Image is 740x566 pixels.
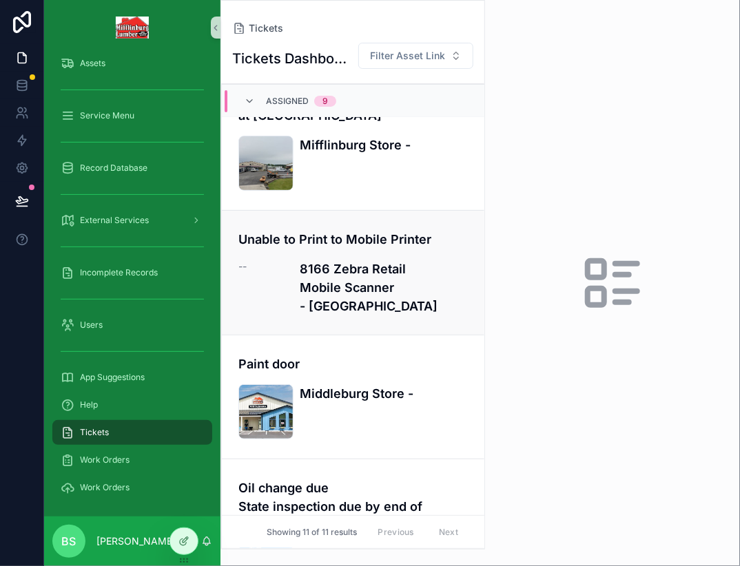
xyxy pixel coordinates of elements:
[322,96,328,107] div: 9
[52,313,212,337] a: Users
[232,49,349,68] h1: Tickets Dashboard
[249,21,283,35] span: Tickets
[80,454,130,465] span: Work Orders
[80,163,147,174] span: Record Database
[52,51,212,76] a: Assets
[222,210,484,335] a: Unable to Print to Mobile Printer--8166 Zebra Retail Mobile Scanner - [GEOGRAPHIC_DATA]
[266,96,309,107] span: Assigned
[238,479,468,534] h4: Oil change due State inspection due by end of October
[80,482,130,493] span: Work Orders
[52,448,212,472] a: Work Orders
[238,260,247,273] span: --
[80,372,145,383] span: App Suggestions
[52,365,212,390] a: App Suggestions
[52,475,212,500] a: Work Orders
[300,384,468,403] h4: Middleburg Store -
[116,17,150,39] img: App logo
[300,260,468,315] h4: 8166 Zebra Retail Mobile Scanner - [GEOGRAPHIC_DATA]
[370,49,445,63] span: Filter Asset Link
[80,58,105,69] span: Assets
[222,67,484,210] a: Replace lights at [GEOGRAPHIC_DATA]Mifflinburg Store -
[62,533,76,549] span: BS
[52,392,212,417] a: Help
[80,110,134,121] span: Service Menu
[80,427,109,438] span: Tickets
[267,527,357,538] span: Showing 11 of 11 results
[52,260,212,285] a: Incomplete Records
[96,534,176,548] p: [PERSON_NAME]
[358,43,473,69] button: Select Button
[80,215,149,226] span: External Services
[80,319,103,331] span: Users
[52,156,212,180] a: Record Database
[232,21,283,35] a: Tickets
[52,420,212,445] a: Tickets
[52,208,212,233] a: External Services
[222,335,484,459] a: Paint doorMiddleburg Store -
[238,355,468,373] h4: Paint door
[300,136,468,154] h4: Mifflinburg Store -
[80,267,158,278] span: Incomplete Records
[80,399,98,410] span: Help
[238,230,468,249] h4: Unable to Print to Mobile Printer
[52,103,212,128] a: Service Menu
[44,55,220,516] div: scrollable content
